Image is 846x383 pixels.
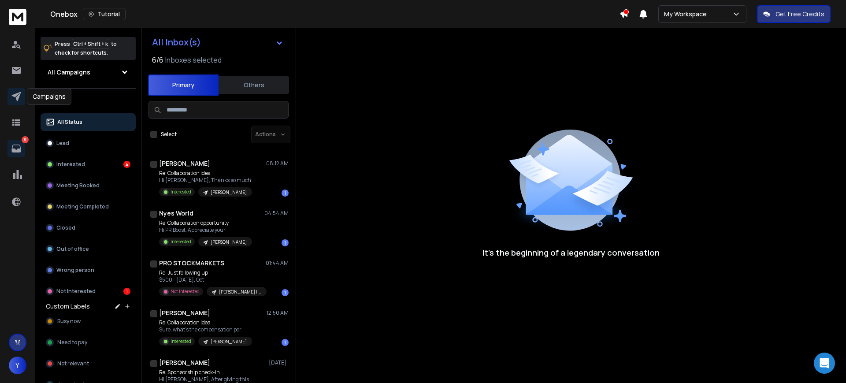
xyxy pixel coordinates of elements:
[211,189,247,196] p: [PERSON_NAME]
[57,119,82,126] p: All Status
[775,10,824,19] p: Get Free Credits
[56,182,100,189] p: Meeting Booked
[57,318,81,325] span: Busy now
[41,63,136,81] button: All Campaigns
[41,355,136,372] button: Not relevant
[41,312,136,330] button: Busy now
[56,203,109,210] p: Meeting Completed
[145,33,290,51] button: All Inbox(s)
[757,5,831,23] button: Get Free Credits
[266,260,289,267] p: 01:44 AM
[7,140,25,157] a: 5
[159,358,210,367] h1: [PERSON_NAME]
[41,96,136,108] h3: Filters
[264,210,289,217] p: 04:54 AM
[123,288,130,295] div: 1
[41,113,136,131] button: All Status
[159,177,252,184] p: Hi [PERSON_NAME], Thanks so much
[282,289,289,296] div: 1
[41,198,136,216] button: Meeting Completed
[152,55,163,65] span: 6 / 6
[211,239,247,245] p: [PERSON_NAME]
[159,259,224,268] h1: PRO STOCKMARKETS
[159,376,258,383] p: Hi [PERSON_NAME], After giving this
[56,288,96,295] p: Not Interested
[171,288,200,295] p: Not Interested
[56,140,69,147] p: Lead
[282,190,289,197] div: 1
[219,75,289,95] button: Others
[814,353,835,374] div: Open Intercom Messenger
[159,369,258,376] p: Re: Sponsorship check-in
[41,283,136,300] button: Not Interested1
[159,170,252,177] p: Re: Collaboration idea
[148,74,219,96] button: Primary
[269,359,289,366] p: [DATE]
[171,189,191,195] p: Interested
[159,227,252,234] p: Hi PR Boost, Appreciate your
[123,161,130,168] div: 4
[266,160,289,167] p: 08:12 AM
[48,68,90,77] h1: All Campaigns
[56,245,89,253] p: Out of office
[171,338,191,345] p: Interested
[482,246,660,259] p: It’s the beginning of a legendary conversation
[27,88,71,105] div: Campaigns
[57,360,89,367] span: Not relevant
[56,267,94,274] p: Wrong person
[41,156,136,173] button: Interested4
[9,357,26,374] button: Y
[161,131,177,138] label: Select
[165,55,222,65] h3: Inboxes selected
[56,161,85,168] p: Interested
[282,239,289,246] div: 1
[41,261,136,279] button: Wrong person
[211,338,247,345] p: [PERSON_NAME]
[282,339,289,346] div: 1
[159,309,210,317] h1: [PERSON_NAME]
[159,319,252,326] p: Re: Collaboration idea
[152,38,201,47] h1: All Inbox(s)
[219,289,261,295] p: [PERSON_NAME] list
[41,334,136,351] button: Need to pay
[41,240,136,258] button: Out of office
[46,302,90,311] h3: Custom Labels
[159,276,265,283] p: $500 - [DATE], Oct
[72,39,109,49] span: Ctrl + Shift + k
[41,177,136,194] button: Meeting Booked
[22,136,29,143] p: 5
[159,159,210,168] h1: [PERSON_NAME]
[159,269,265,276] p: Re: Just following up -
[56,224,75,231] p: Closed
[267,309,289,316] p: 12:50 AM
[664,10,710,19] p: My Workspace
[41,219,136,237] button: Closed
[41,134,136,152] button: Lead
[83,8,126,20] button: Tutorial
[57,339,87,346] span: Need to pay
[159,219,252,227] p: Re: Collaboration opportunity
[50,8,620,20] div: Onebox
[159,326,252,333] p: Sure, what’s the compensation per
[171,238,191,245] p: Interested
[55,40,117,57] p: Press to check for shortcuts.
[159,209,193,218] h1: Nyes World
